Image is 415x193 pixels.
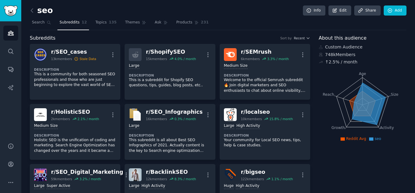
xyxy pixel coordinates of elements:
div: 15.8 % / month [269,117,293,121]
dt: Description [224,73,306,77]
dt: Description [34,67,116,72]
div: Large [129,63,139,69]
div: 2.1 % / month [77,117,99,121]
div: 122k members [241,177,264,181]
div: Large [224,123,234,129]
tspan: Reach [323,92,334,96]
dt: Description [34,133,116,138]
tspan: Size [391,92,398,96]
div: r/ HolisticSEO [51,108,99,116]
img: SEO_Infographics [129,108,142,121]
div: 3.2 % / month [80,177,101,181]
a: localseor/localseo10kmembers15.8% / monthLargeHigh ActivityDescriptionYour community for Local SE... [220,104,310,160]
tspan: Activity [380,126,394,130]
span: Ask [155,20,161,25]
img: bigseo [224,168,237,181]
span: 12 [82,20,87,25]
span: Recent [294,36,305,40]
dt: Description [129,133,211,138]
span: Reddit Avg [346,137,366,141]
div: 6k members [241,57,260,61]
a: SEO_Infographicsr/SEO_Infographics16kmembers0.3% / monthLargeDescriptionThis subreddit is all abo... [125,104,215,160]
div: High Activity [142,183,165,189]
div: r/ SEO_cases [51,48,96,56]
div: Medium Size [34,123,58,129]
a: Edit [328,5,351,16]
a: Share [354,5,380,16]
a: Info [303,5,325,16]
dt: Description [224,133,306,138]
div: r/ SEO_Digital_Marketing [51,168,123,176]
span: Products [176,20,192,25]
a: SEO_casesr/SEO_cases13kmembersStale DataDescriptionThis is a community for both seasoned SEO prof... [30,44,120,100]
span: Search [32,20,45,25]
div: Sort by [280,36,292,40]
div: 15k members [146,57,167,61]
div: Custom Audience [319,44,406,50]
p: This subreddit is all about Best SEO Infographics of 2021. Actually content is the key to Search ... [129,138,211,154]
a: SEMrushr/SEMrush6kmembers3.3% / monthMedium SizeDescriptionWelcome to the official Semrush subred... [220,44,310,100]
p: This is a community for both seasoned SEO professionals and those who are just beginning to explo... [34,72,116,88]
a: Themes [123,18,149,30]
div: Large [129,123,139,129]
a: Products231 [174,18,211,30]
img: BacklinkSEO [129,168,142,181]
div: 16k members [146,117,167,121]
a: Add [384,5,406,16]
div: High Activity [236,123,260,129]
div: Medium Size [224,63,248,69]
img: SEO_Digital_Marketing [34,168,47,181]
p: Welcome to the official Semrush subreddit 🔥 Join digital marketers and SEO enthusiasts to chat ab... [224,77,306,94]
div: Large [129,183,139,189]
span: Topics [95,20,107,25]
tspan: Growth [331,126,345,130]
dt: Description [129,73,211,77]
div: 0.3 % / month [174,117,196,121]
div: 12k members [146,177,167,181]
div: Large [34,183,44,189]
div: r/ ShopifySEO [146,48,196,56]
a: Subreddits12 [57,18,89,30]
span: About this audience [319,34,366,42]
tspan: Age [359,72,366,76]
img: HolisticSEO [34,108,47,121]
div: r/ SEMrush [241,48,289,56]
div: 2k members [51,117,70,121]
div: 13k members [51,57,72,61]
div: 4.0 % / month [174,57,196,61]
span: Subreddits [30,34,56,42]
div: ↑ 2.5 % / month [325,59,357,65]
img: localseo [224,108,237,121]
a: Ask [153,18,170,30]
h2: seo [30,6,53,16]
img: SEO_cases [34,48,47,61]
div: r/ bigseo [241,168,293,176]
div: r/ localseo [241,108,293,116]
span: Themes [125,20,140,25]
div: Huge [224,183,234,189]
img: SEMrush [224,48,237,61]
button: Recent [294,36,310,40]
div: High Activity [236,183,259,189]
p: This is a subreddit for Shopify SEO questions, tips, guides, blog posts, etc.. [129,77,211,88]
div: Stale Data [80,57,96,61]
span: seo [375,137,381,141]
span: 135 [109,20,117,25]
span: 231 [201,20,209,25]
div: r/ SEO_Infographics [146,108,203,116]
a: HolisticSEOr/HolisticSEO2kmembers2.1% / monthMedium SizeDescriptionHolistic SEO is the unificatio... [30,104,120,160]
div: 10k members [241,117,262,121]
div: 748k Members [319,52,406,58]
div: Super Active [46,183,70,189]
img: GummySearch logo [4,5,18,16]
div: 59k members [51,177,72,181]
div: r/ BacklinkSEO [146,168,196,176]
p: Your community for Local SEO news, tips, help & case studies. [224,138,306,148]
a: r/ShopifySEO15kmembers4.0% / monthLargeDescriptionThis is a subreddit for Shopify SEO questions, ... [125,44,215,100]
div: 3.3 % / month [267,57,289,61]
a: Search [30,18,53,30]
a: Topics135 [93,18,119,30]
div: 8.3 % / month [174,177,196,181]
div: 1.1 % / month [271,177,293,181]
span: Subreddits [60,20,80,25]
